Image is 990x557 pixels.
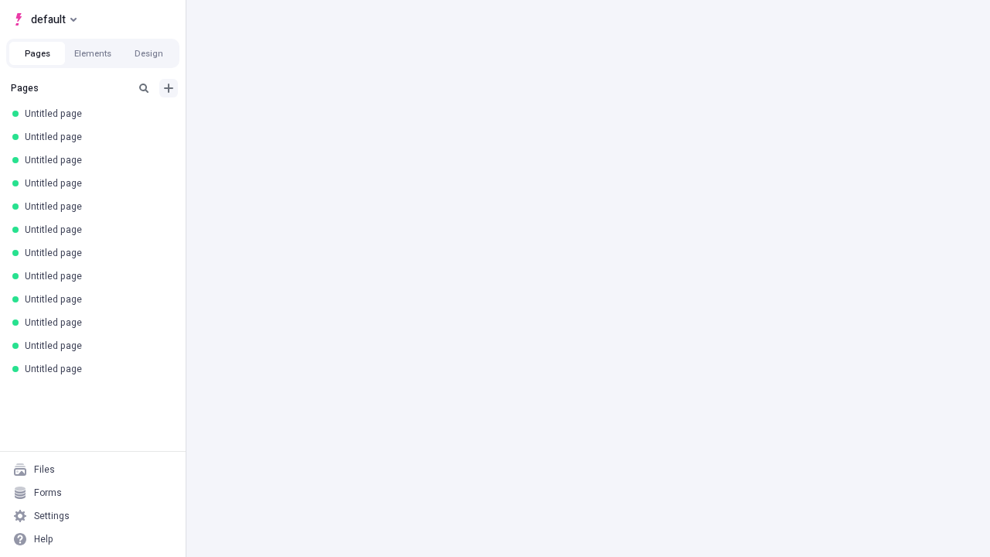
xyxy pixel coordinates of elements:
[25,154,167,166] div: Untitled page
[11,82,128,94] div: Pages
[31,10,66,29] span: default
[9,42,65,65] button: Pages
[25,247,167,259] div: Untitled page
[65,42,121,65] button: Elements
[34,487,62,499] div: Forms
[34,463,55,476] div: Files
[34,510,70,522] div: Settings
[6,8,83,31] button: Select site
[34,533,53,545] div: Help
[25,131,167,143] div: Untitled page
[25,200,167,213] div: Untitled page
[25,340,167,352] div: Untitled page
[25,108,167,120] div: Untitled page
[25,363,167,375] div: Untitled page
[25,270,167,282] div: Untitled page
[25,293,167,306] div: Untitled page
[25,316,167,329] div: Untitled page
[25,224,167,236] div: Untitled page
[25,177,167,190] div: Untitled page
[121,42,176,65] button: Design
[159,79,178,97] button: Add new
